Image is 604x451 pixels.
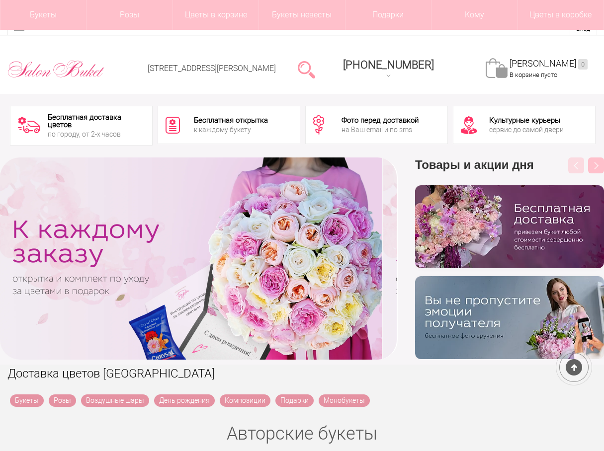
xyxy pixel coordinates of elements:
[510,58,588,70] a: [PERSON_NAME]
[275,394,314,407] a: Подарки
[10,394,44,407] a: Букеты
[194,126,268,133] div: к каждому букету
[7,365,597,382] h1: Доставка цветов [GEOGRAPHIC_DATA]
[220,394,270,407] a: Композиции
[319,394,370,407] a: Монобукеты
[342,117,419,124] div: Фото перед доставкой
[415,157,604,185] h3: Товары и акции дня
[48,131,145,138] div: по городу, от 2-х часов
[7,58,105,80] img: Цветы Нижний Новгород
[337,55,440,83] a: [PHONE_NUMBER]
[48,114,145,129] div: Бесплатная доставка цветов
[81,394,149,407] a: Воздушные шары
[343,59,434,71] span: [PHONE_NUMBER]
[148,64,276,73] a: [STREET_ADDRESS][PERSON_NAME]
[194,117,268,124] div: Бесплатная открытка
[227,423,377,444] a: Авторские букеты
[489,117,564,124] div: Культурные курьеры
[578,59,588,70] ins: 0
[415,276,604,359] img: v9wy31nijnvkfycrkduev4dhgt9psb7e.png.webp
[489,126,564,133] div: сервис до самой двери
[588,157,604,173] button: Next
[415,185,604,268] img: hpaj04joss48rwypv6hbykmvk1dj7zyr.png.webp
[510,71,557,78] span: В корзине пусто
[49,394,76,407] a: Розы
[154,394,215,407] a: День рождения
[342,126,419,133] div: на Ваш email и по sms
